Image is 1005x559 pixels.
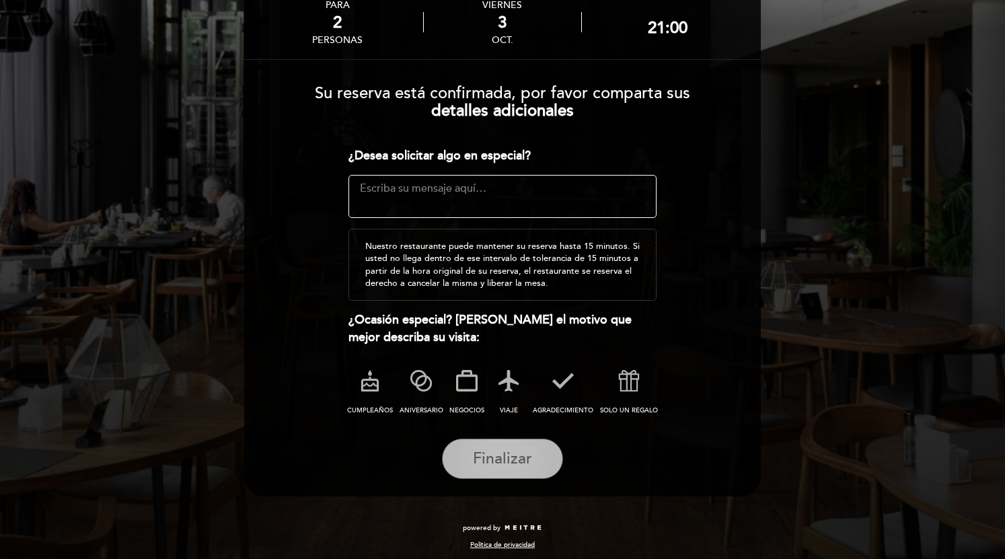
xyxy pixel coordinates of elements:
[473,449,532,468] span: Finalizar
[600,406,658,414] span: SOLO UN REGALO
[442,439,563,479] button: Finalizar
[533,406,593,414] span: AGRADECIMIENTO
[312,34,363,46] div: personas
[463,523,500,533] span: powered by
[348,147,657,165] div: ¿Desea solicitar algo en especial?
[348,311,657,346] div: ¿Ocasión especial? [PERSON_NAME] el motivo que mejor describa su visita:
[500,406,518,414] span: VIAJE
[315,83,690,103] span: Su reserva está confirmada, por favor comparta sus
[449,406,484,414] span: NEGOCIOS
[312,13,363,32] div: 2
[348,229,657,301] div: Nuestro restaurante puede mantener su reserva hasta 15 minutos. Si usted no llega dentro de ese i...
[347,406,393,414] span: CUMPLEAÑOS
[424,34,581,46] div: oct.
[463,523,542,533] a: powered by
[424,13,581,32] div: 3
[470,540,535,550] a: Política de privacidad
[504,525,542,531] img: MEITRE
[400,406,443,414] span: ANIVERSARIO
[431,101,574,120] b: detalles adicionales
[648,18,687,38] div: 21:00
